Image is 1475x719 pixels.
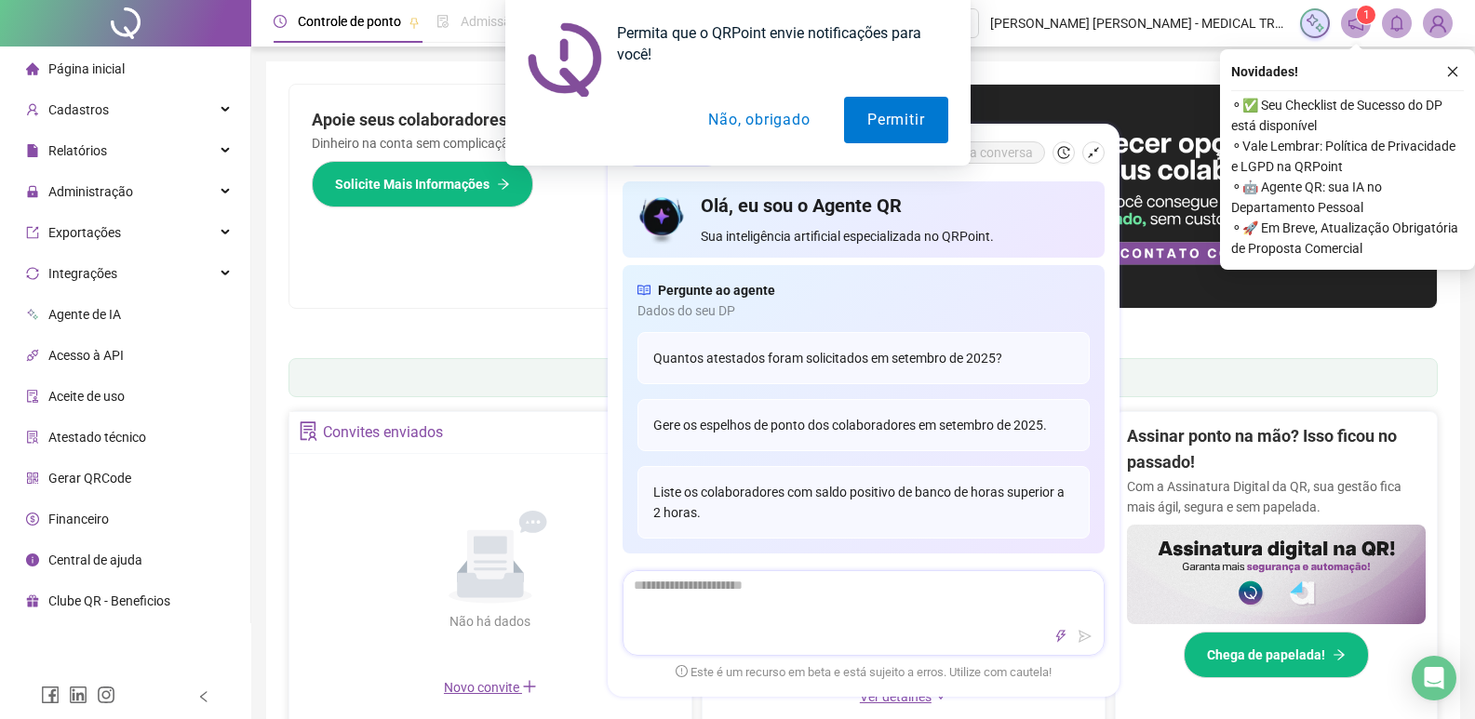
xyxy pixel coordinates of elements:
[97,686,115,704] span: instagram
[26,594,39,607] span: gift
[1184,632,1369,678] button: Chega de papelada!
[48,389,125,404] span: Aceite de uso
[1231,177,1464,218] span: ⚬ 🤖 Agente QR: sua IA no Departamento Pessoal
[1127,476,1426,517] p: Com a Assinatura Digital da QR, sua gestão fica mais ágil, segura e sem papelada.
[637,399,1090,451] div: Gere os espelhos de ponto dos colaboradores em setembro de 2025.
[26,553,39,566] span: info-circle
[860,689,932,704] span: Ver detalhes
[1127,525,1426,624] img: banner%2F02c71560-61a6-44d4-94b9-c8ab97240462.png
[26,226,39,239] span: export
[48,184,133,199] span: Administração
[1231,218,1464,259] span: ⚬ 🚀 Em Breve, Atualização Obrigatória de Proposta Comercial
[864,85,1438,308] img: banner%2Fa8ee1423-cce5-4ffa-a127-5a2d429cc7d8.png
[48,225,121,240] span: Exportações
[860,689,947,704] a: Ver detalhes down
[1127,423,1426,476] h2: Assinar ponto na mão? Isso ficou no passado!
[685,97,833,143] button: Não, obrigado
[701,226,1089,246] span: Sua inteligência artificial especializada no QRPoint.
[69,686,87,704] span: linkedin
[26,513,39,526] span: dollar
[1207,645,1325,665] span: Chega de papelada!
[637,466,1090,539] div: Liste os colaboradores com saldo positivo de banco de horas superior a 2 horas.
[637,300,1090,321] span: Dados do seu DP
[323,417,443,448] div: Convites enviados
[658,280,775,300] span: Pergunte ao agente
[26,390,39,403] span: audit
[1054,630,1067,643] span: thunderbolt
[335,174,489,194] span: Solicite Mais Informações
[444,680,537,695] span: Novo convite
[26,349,39,362] span: api
[844,97,947,143] button: Permitir
[676,665,688,677] span: exclamation-circle
[48,553,142,567] span: Central de ajuda
[48,307,121,322] span: Agente de IA
[197,690,210,703] span: left
[1412,656,1456,700] div: Open Intercom Messenger
[602,22,948,65] div: Permita que o QRPoint envie notificações para você!
[637,332,1090,384] div: Quantos atestados foram solicitados em setembro de 2025?
[522,679,537,694] span: plus
[676,663,1052,682] span: Este é um recurso em beta e está sujeito a erros. Utilize com cautela!
[41,686,60,704] span: facebook
[48,471,131,486] span: Gerar QRCode
[701,193,1089,219] h4: Olá, eu sou o Agente QR
[26,267,39,280] span: sync
[1074,625,1096,647] button: send
[48,430,146,445] span: Atestado técnico
[528,22,602,97] img: notification icon
[26,472,39,485] span: qrcode
[26,431,39,444] span: solution
[48,512,109,526] span: Financeiro
[48,593,170,608] span: Clube QR - Beneficios
[405,611,576,632] div: Não há dados
[497,178,510,191] span: arrow-right
[637,193,687,246] img: icon
[48,266,117,281] span: Integrações
[312,161,533,207] button: Solicite Mais Informações
[299,421,318,441] span: solution
[26,185,39,198] span: lock
[48,348,124,363] span: Acesso à API
[1050,625,1072,647] button: thunderbolt
[637,280,650,300] span: read
[1333,648,1346,661] span: arrow-right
